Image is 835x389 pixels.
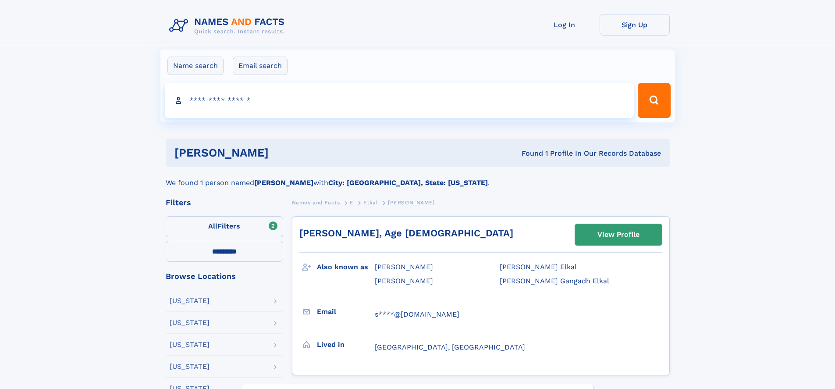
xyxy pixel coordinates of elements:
[233,57,288,75] label: Email search
[529,14,600,36] a: Log In
[317,337,375,352] h3: Lived in
[388,200,435,206] span: [PERSON_NAME]
[375,343,525,351] span: [GEOGRAPHIC_DATA], [GEOGRAPHIC_DATA]
[363,197,378,208] a: Elkal
[166,199,283,207] div: Filters
[350,197,354,208] a: E
[638,83,670,118] button: Search Button
[174,147,395,158] h1: [PERSON_NAME]
[166,14,292,38] img: Logo Names and Facts
[600,14,670,36] a: Sign Up
[167,57,224,75] label: Name search
[170,341,210,348] div: [US_STATE]
[208,222,217,230] span: All
[597,225,640,245] div: View Profile
[317,304,375,319] h3: Email
[170,363,210,370] div: [US_STATE]
[350,200,354,206] span: E
[317,260,375,275] h3: Also known as
[500,277,609,285] span: [PERSON_NAME] Gangadh Elkal
[165,83,634,118] input: search input
[166,167,670,188] div: We found 1 person named with .
[170,319,210,326] div: [US_STATE]
[500,263,577,271] span: [PERSON_NAME] Elkal
[299,228,513,239] a: [PERSON_NAME], Age [DEMOGRAPHIC_DATA]
[166,216,283,237] label: Filters
[166,272,283,280] div: Browse Locations
[170,297,210,304] div: [US_STATE]
[375,277,433,285] span: [PERSON_NAME]
[254,178,313,187] b: [PERSON_NAME]
[328,178,488,187] b: City: [GEOGRAPHIC_DATA], State: [US_STATE]
[292,197,340,208] a: Names and Facts
[575,224,662,245] a: View Profile
[375,263,433,271] span: [PERSON_NAME]
[395,149,661,158] div: Found 1 Profile In Our Records Database
[363,200,378,206] span: Elkal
